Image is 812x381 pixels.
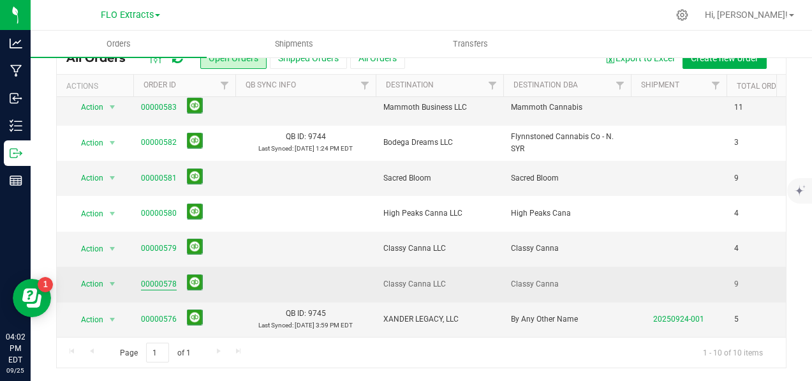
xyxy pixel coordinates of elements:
[141,101,177,114] a: 00000583
[511,207,623,220] span: High Peaks Cana
[70,169,104,187] span: Action
[511,172,623,184] span: Sacred Bloom
[109,343,201,362] span: Page of 1
[10,37,22,50] inline-svg: Analytics
[214,75,235,96] a: Filter
[105,311,121,329] span: select
[705,10,788,20] span: Hi, [PERSON_NAME]!
[386,80,434,89] a: Destination
[383,137,496,149] span: Bodega Dreams LLC
[295,322,353,329] span: [DATE] 3:59 PM EDT
[141,243,177,255] a: 00000579
[38,277,53,292] iframe: Resource center unread badge
[734,137,739,149] span: 3
[383,172,496,184] span: Sacred Bloom
[610,75,631,96] a: Filter
[141,313,177,325] a: 00000576
[70,311,104,329] span: Action
[141,207,177,220] a: 00000580
[355,75,376,96] a: Filter
[70,205,104,223] span: Action
[246,80,296,89] a: QB Sync Info
[141,137,177,149] a: 00000582
[511,131,623,155] span: Flynnstoned Cannabis Co - N. SYR
[105,275,121,293] span: select
[10,64,22,77] inline-svg: Manufacturing
[511,278,623,290] span: Classy Canna
[141,172,177,184] a: 00000581
[383,243,496,255] span: Classy Canna LLC
[105,240,121,258] span: select
[105,169,121,187] span: select
[144,80,176,89] a: Order ID
[295,145,353,152] span: [DATE] 1:24 PM EDT
[513,80,578,89] a: Destination DBA
[10,92,22,105] inline-svg: Inbound
[146,343,169,362] input: 1
[105,98,121,116] span: select
[70,134,104,152] span: Action
[734,101,743,114] span: 11
[13,279,51,317] iframe: Resource center
[382,31,558,57] a: Transfers
[70,98,104,116] span: Action
[70,240,104,258] span: Action
[10,174,22,187] inline-svg: Reports
[511,313,623,325] span: By Any Other Name
[734,243,739,255] span: 4
[734,207,739,220] span: 4
[70,275,104,293] span: Action
[308,309,326,318] span: 9745
[691,53,758,63] span: Create new order
[66,82,128,91] div: Actions
[6,331,25,366] p: 04:02 PM EDT
[258,145,293,152] span: Last Synced:
[734,313,739,325] span: 5
[286,132,306,141] span: QB ID:
[737,82,806,91] a: Total Orderlines
[10,119,22,132] inline-svg: Inventory
[383,101,496,114] span: Mammoth Business LLC
[105,134,121,152] span: select
[207,31,383,57] a: Shipments
[705,75,727,96] a: Filter
[734,172,739,184] span: 9
[383,207,496,220] span: High Peaks Canna LLC
[141,278,177,290] a: 00000578
[286,309,306,318] span: QB ID:
[482,75,503,96] a: Filter
[31,31,207,57] a: Orders
[511,101,623,114] span: Mammoth Cannabis
[10,147,22,160] inline-svg: Outbound
[674,9,690,21] div: Manage settings
[258,322,293,329] span: Last Synced:
[641,80,679,89] a: Shipment
[101,10,154,20] span: FLO Extracts
[383,278,496,290] span: Classy Canna LLC
[89,38,148,50] span: Orders
[436,38,505,50] span: Transfers
[653,315,704,324] a: 20250924-001
[308,132,326,141] span: 9744
[6,366,25,375] p: 09/25
[383,313,496,325] span: XANDER LEGACY, LLC
[258,38,330,50] span: Shipments
[693,343,773,362] span: 1 - 10 of 10 items
[511,243,623,255] span: Classy Canna
[105,205,121,223] span: select
[734,278,739,290] span: 9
